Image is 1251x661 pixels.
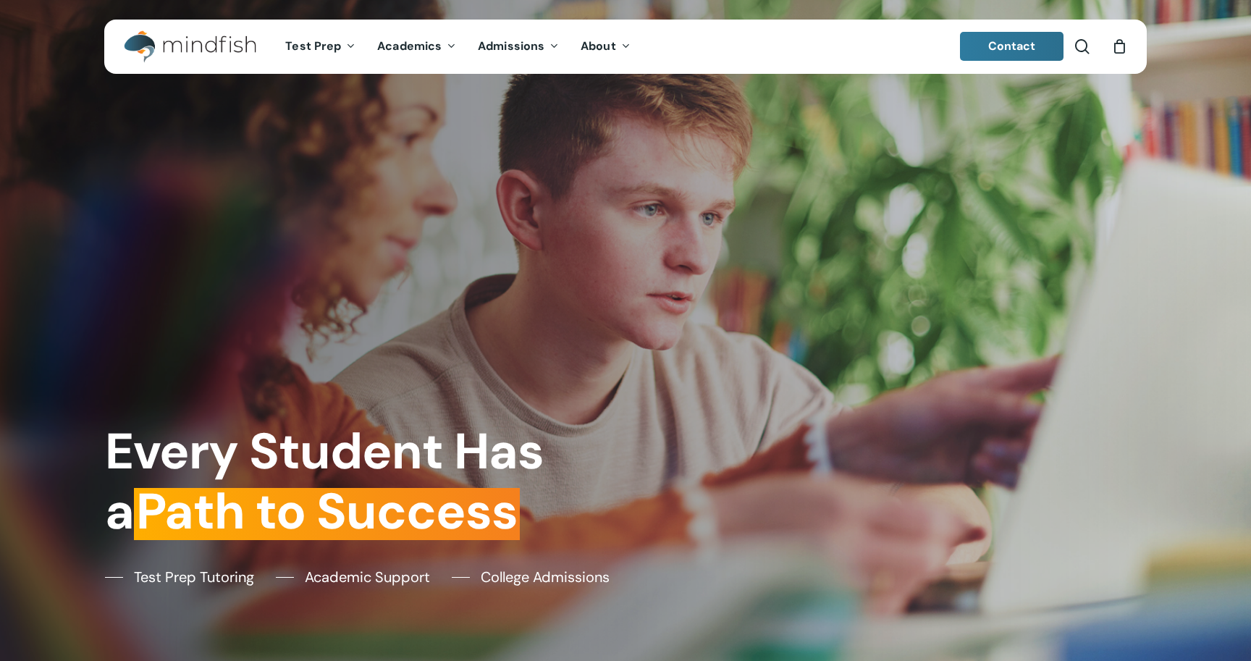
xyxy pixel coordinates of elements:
a: Academic Support [276,566,430,588]
span: Test Prep Tutoring [134,566,254,588]
h1: Every Student Has a [105,421,615,542]
span: Academic Support [305,566,430,588]
span: About [581,38,616,54]
a: Test Prep [274,41,366,53]
nav: Main Menu [274,20,641,74]
header: Main Menu [104,20,1147,74]
span: Admissions [478,38,544,54]
em: Path to Success [134,479,520,544]
a: Admissions [467,41,570,53]
a: Academics [366,41,467,53]
a: About [570,41,641,53]
span: Test Prep [285,38,341,54]
span: Academics [377,38,442,54]
a: Contact [960,32,1064,61]
a: Cart [1111,38,1127,54]
span: College Admissions [481,566,610,588]
a: College Admissions [452,566,610,588]
span: Contact [988,38,1036,54]
a: Test Prep Tutoring [105,566,254,588]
